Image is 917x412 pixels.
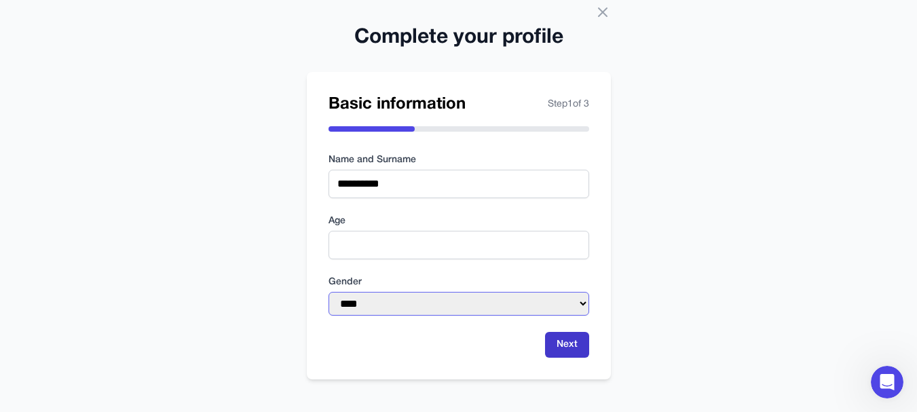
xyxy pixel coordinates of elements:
button: Next [545,332,589,358]
iframe: Intercom live chat [871,366,903,398]
label: Age [329,214,589,228]
h2: Basic information [329,94,466,115]
label: Name and Surname [329,153,589,167]
span: Step 1 of 3 [548,98,589,111]
h2: Complete your profile [307,26,611,50]
label: Gender [329,276,589,289]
